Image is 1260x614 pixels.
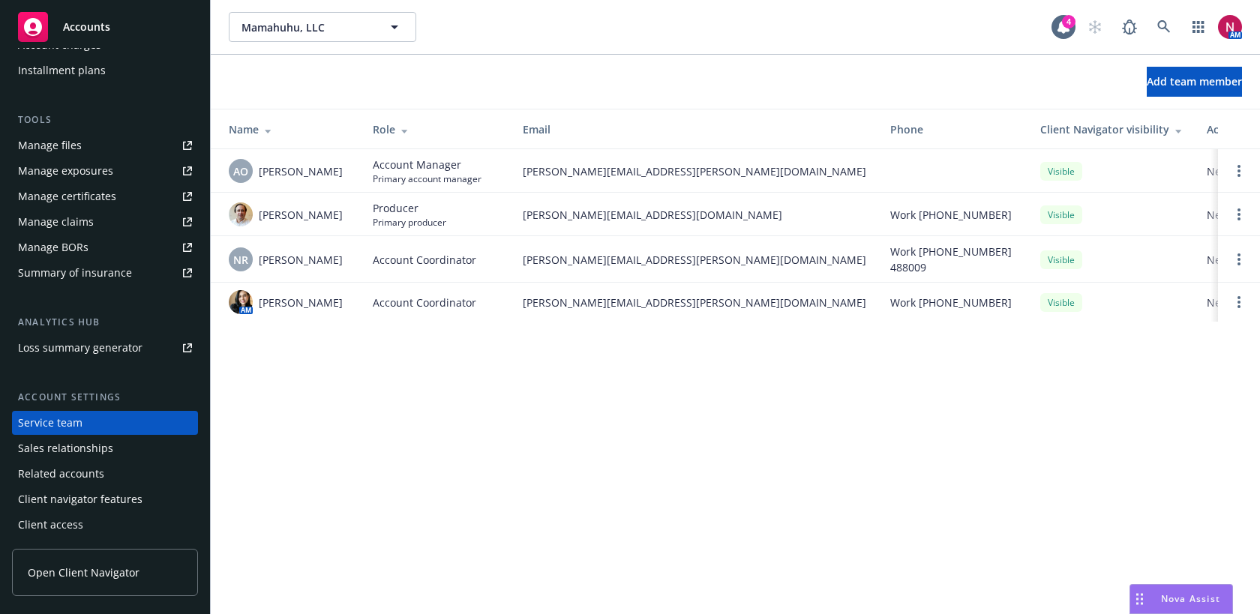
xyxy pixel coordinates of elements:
[18,411,82,435] div: Service team
[12,58,198,82] a: Installment plans
[1040,205,1082,224] div: Visible
[229,290,253,314] img: photo
[233,163,248,179] span: AO
[1218,15,1242,39] img: photo
[1230,205,1248,223] a: Open options
[28,565,139,580] span: Open Client Navigator
[1230,162,1248,180] a: Open options
[229,12,416,42] button: Mamahuhu, LLC
[18,133,82,157] div: Manage files
[18,436,113,460] div: Sales relationships
[1149,12,1179,42] a: Search
[241,19,371,35] span: Mamahuhu, LLC
[373,157,481,172] span: Account Manager
[12,159,198,183] a: Manage exposures
[1080,12,1110,42] a: Start snowing
[1130,585,1149,613] div: Drag to move
[1161,592,1220,605] span: Nova Assist
[12,261,198,285] a: Summary of insurance
[12,133,198,157] a: Manage files
[12,112,198,127] div: Tools
[12,315,198,330] div: Analytics hub
[523,163,866,179] span: [PERSON_NAME][EMAIL_ADDRESS][PERSON_NAME][DOMAIN_NAME]
[1230,250,1248,268] a: Open options
[229,121,349,137] div: Name
[18,261,132,285] div: Summary of insurance
[259,163,343,179] span: [PERSON_NAME]
[12,436,198,460] a: Sales relationships
[18,184,116,208] div: Manage certificates
[12,6,198,48] a: Accounts
[1183,12,1213,42] a: Switch app
[18,58,106,82] div: Installment plans
[63,21,110,33] span: Accounts
[523,121,866,137] div: Email
[18,336,142,360] div: Loss summary generator
[233,252,248,268] span: NR
[523,207,866,223] span: [PERSON_NAME][EMAIL_ADDRESS][DOMAIN_NAME]
[523,252,866,268] span: [PERSON_NAME][EMAIL_ADDRESS][PERSON_NAME][DOMAIN_NAME]
[18,210,94,234] div: Manage claims
[12,210,198,234] a: Manage claims
[1129,584,1233,614] button: Nova Assist
[259,252,343,268] span: [PERSON_NAME]
[12,462,198,486] a: Related accounts
[373,295,476,310] span: Account Coordinator
[373,216,446,229] span: Primary producer
[1040,162,1082,181] div: Visible
[18,487,142,511] div: Client navigator features
[12,336,198,360] a: Loss summary generator
[373,252,476,268] span: Account Coordinator
[12,487,198,511] a: Client navigator features
[12,390,198,405] div: Account settings
[373,121,499,137] div: Role
[1040,121,1183,137] div: Client Navigator visibility
[18,159,113,183] div: Manage exposures
[373,172,481,185] span: Primary account manager
[12,513,198,537] a: Client access
[1114,12,1144,42] a: Report a Bug
[18,462,104,486] div: Related accounts
[890,207,1012,223] span: Work [PHONE_NUMBER]
[12,184,198,208] a: Manage certificates
[890,121,1016,137] div: Phone
[1040,293,1082,312] div: Visible
[523,295,866,310] span: [PERSON_NAME][EMAIL_ADDRESS][PERSON_NAME][DOMAIN_NAME]
[1147,67,1242,97] button: Add team member
[1040,250,1082,269] div: Visible
[890,295,1012,310] span: Work [PHONE_NUMBER]
[373,200,446,216] span: Producer
[1062,15,1075,28] div: 4
[259,207,343,223] span: [PERSON_NAME]
[229,202,253,226] img: photo
[1147,74,1242,88] span: Add team member
[12,235,198,259] a: Manage BORs
[890,244,1016,275] span: Work [PHONE_NUMBER] 488009
[259,295,343,310] span: [PERSON_NAME]
[12,411,198,435] a: Service team
[18,235,88,259] div: Manage BORs
[1230,293,1248,311] a: Open options
[18,513,83,537] div: Client access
